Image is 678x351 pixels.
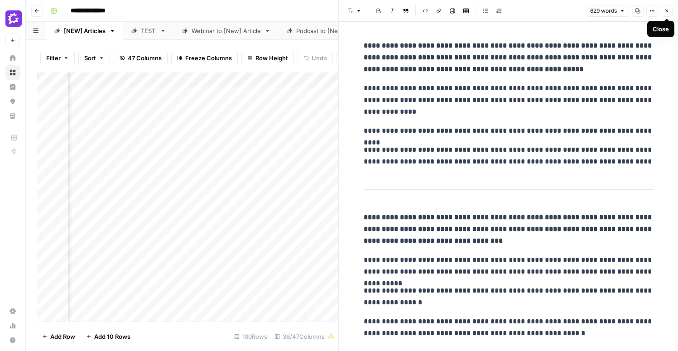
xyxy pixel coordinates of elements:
a: Usage [5,318,20,333]
button: Undo [298,51,333,65]
div: Webinar to [New] Article [192,26,261,35]
a: Podcast to [New] Article [279,22,383,40]
div: 100 Rows [231,329,271,344]
span: Row Height [255,53,288,63]
a: [NEW] Articles [46,22,123,40]
span: 629 words [590,7,617,15]
button: 47 Columns [114,51,168,65]
a: Home [5,51,20,65]
a: Settings [5,304,20,318]
button: Filter [40,51,75,65]
button: Add 10 Rows [81,329,136,344]
button: Row Height [241,51,294,65]
div: TEST [141,26,156,35]
button: Help + Support [5,333,20,347]
button: Add Row [37,329,81,344]
div: 36/47 Columns [271,329,338,344]
span: Freeze Columns [185,53,232,63]
span: 47 Columns [128,53,162,63]
button: Freeze Columns [171,51,238,65]
button: Sort [78,51,110,65]
a: TEST [123,22,174,40]
div: Podcast to [New] Article [296,26,365,35]
div: [NEW] Articles [64,26,106,35]
a: Browse [5,65,20,80]
span: Filter [46,53,61,63]
span: Add Row [50,332,75,341]
span: Add 10 Rows [94,332,130,341]
a: Opportunities [5,94,20,109]
div: Close [653,24,669,34]
button: 629 words [586,5,629,17]
a: Your Data [5,109,20,123]
button: Workspace: Gong [5,7,20,30]
span: Undo [312,53,327,63]
a: Webinar to [New] Article [174,22,279,40]
img: Gong Logo [5,10,22,27]
a: Insights [5,80,20,94]
span: Sort [84,53,96,63]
